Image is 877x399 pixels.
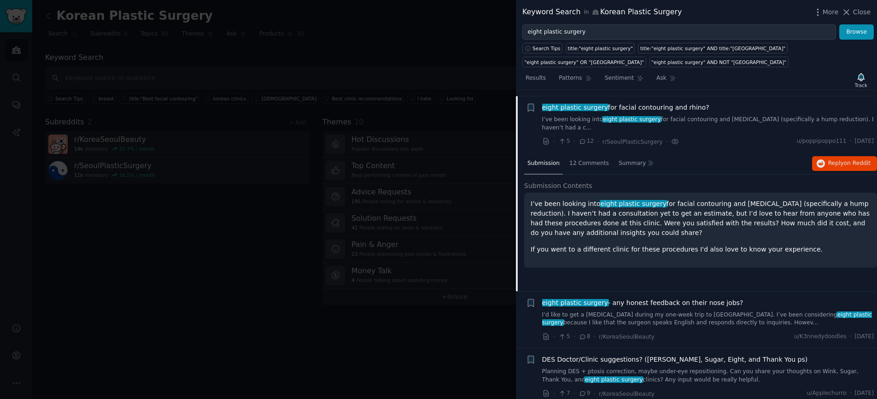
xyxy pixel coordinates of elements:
span: in [584,8,589,17]
a: Ask [653,71,679,90]
a: Patterns [555,71,595,90]
span: - any honest feedback on their nose jobs? [542,298,743,308]
span: Reply [828,159,871,168]
span: · [594,389,596,399]
span: · [666,137,667,147]
span: u/K3nnedydoodles [794,333,847,341]
span: eight plastic surgery [602,116,661,123]
span: · [553,137,555,147]
p: I’ve been looking into for facial contouring and [MEDICAL_DATA] (specifically a hump reduction). ... [531,199,871,238]
div: title:"eight plastic surgery" AND title:"[GEOGRAPHIC_DATA]" [640,45,785,52]
a: eight plastic surgery- any honest feedback on their nose jobs? [542,298,743,308]
span: for facial contouring and rhino? [542,103,709,112]
span: u/poppipoppo111 [797,137,847,146]
span: Summary [619,159,646,168]
span: · [573,137,575,147]
span: 7 [558,389,570,398]
a: Planning DES + ptosis correction, maybe under-eye repositioning. Can you share your thoughts on W... [542,368,874,384]
span: [DATE] [855,333,874,341]
span: 8 [579,333,590,341]
a: DES Doctor/Clinic suggestions? ([PERSON_NAME], Sugar, Eight, and Thank You ps) [542,355,808,364]
span: r/KoreaSeoulBeauty [599,334,655,340]
span: Submission Contents [524,181,592,191]
span: Search Tips [532,45,561,52]
div: Keyword Search Korean Plastic Surgery [522,6,682,18]
span: · [597,137,599,147]
span: Close [853,7,871,17]
a: title:"eight plastic surgery" [566,43,635,53]
span: eight plastic surgery [600,200,667,207]
a: "eight plastic surgery" OR "[GEOGRAPHIC_DATA]" [522,57,646,67]
span: · [573,332,575,341]
span: Ask [656,74,667,82]
span: 5 [558,137,570,146]
span: [DATE] [855,137,874,146]
div: Track [855,82,867,88]
span: r/SeoulPlasticSurgery [602,139,663,145]
span: [DATE] [855,389,874,398]
a: I’ve been looking intoeight plastic surgeryfor facial contouring and [MEDICAL_DATA] (specifically... [542,116,874,132]
span: · [850,333,852,341]
button: Browse [839,24,874,40]
span: on Reddit [844,160,871,166]
span: Submission [527,159,560,168]
a: title:"eight plastic surgery" AND title:"[GEOGRAPHIC_DATA]" [638,43,787,53]
button: Close [842,7,871,17]
button: Search Tips [522,43,562,53]
span: · [594,332,596,341]
span: r/KoreaSeoulBeauty [599,391,655,397]
span: 12 [579,137,594,146]
span: eight plastic surgery [541,299,609,306]
div: title:"eight plastic surgery" [568,45,633,52]
span: eight plastic surgery [541,104,609,111]
span: More [823,7,839,17]
span: · [573,389,575,399]
span: Results [526,74,546,82]
span: 5 [558,333,570,341]
a: Results [522,71,549,90]
a: Sentiment [602,71,647,90]
span: 9 [579,389,590,398]
div: "eight plastic surgery" AND NOT "[GEOGRAPHIC_DATA]" [651,59,786,65]
p: If you went to a different clinic for these procedures I'd also love to know your experience. [531,245,871,254]
span: Patterns [559,74,582,82]
span: · [850,389,852,398]
span: · [553,332,555,341]
span: · [553,389,555,399]
span: u/Applechurro [807,389,847,398]
a: "eight plastic surgery" AND NOT "[GEOGRAPHIC_DATA]" [649,57,789,67]
span: eight plastic surgery [584,376,643,383]
a: eight plastic surgeryfor facial contouring and rhino? [542,103,709,112]
a: I’d like to get a [MEDICAL_DATA] during my one-week trip to [GEOGRAPHIC_DATA]. I’ve been consider... [542,311,874,327]
button: Replyon Reddit [812,156,877,171]
button: More [813,7,839,17]
span: Sentiment [605,74,634,82]
span: · [850,137,852,146]
button: Track [852,70,871,90]
input: Try a keyword related to your business [522,24,836,40]
span: 12 Comments [569,159,609,168]
div: "eight plastic surgery" OR "[GEOGRAPHIC_DATA]" [525,59,644,65]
